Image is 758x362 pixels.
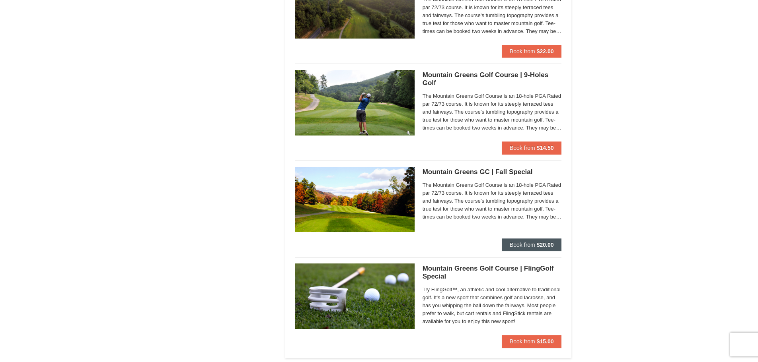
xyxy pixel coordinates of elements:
strong: $14.50 [537,145,554,151]
button: Book from $15.00 [502,335,562,348]
span: Book from [510,48,535,54]
button: Book from $20.00 [502,238,562,251]
h5: Mountain Greens Golf Course | FlingGolf Special [423,265,562,281]
strong: $22.00 [537,48,554,54]
button: Book from $22.00 [502,45,562,58]
img: 6619888-37-1f9f2b09.jpg [295,167,415,232]
img: 6619888-12-785018d3.jpg [295,263,415,329]
span: The Mountain Greens Golf Course is an 18-hole PGA Rated par 72/73 course. It is known for its ste... [423,92,562,132]
span: The Mountain Greens Golf Course is an 18-hole PGA Rated par 72/73 course. It is known for its ste... [423,181,562,221]
button: Book from $14.50 [502,141,562,154]
strong: $20.00 [537,242,554,248]
h5: Mountain Greens GC | Fall Special [423,168,562,176]
span: Try FlingGolf™, an athletic and cool alternative to traditional golf. It's a new sport that combi... [423,286,562,325]
span: Book from [510,242,535,248]
span: Book from [510,145,535,151]
img: 6619888-35-9ba36b64.jpg [295,70,415,135]
strong: $15.00 [537,338,554,345]
h5: Mountain Greens Golf Course | 9-Holes Golf [423,71,562,87]
span: Book from [510,338,535,345]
